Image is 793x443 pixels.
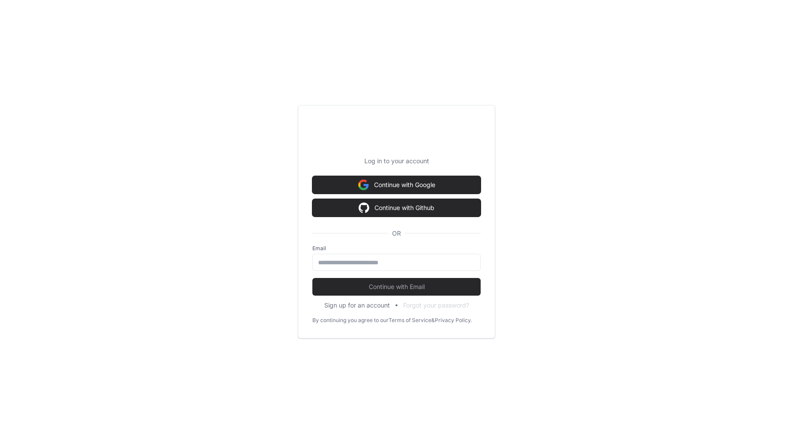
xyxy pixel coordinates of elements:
div: & [431,317,435,324]
span: OR [389,229,404,238]
div: By continuing you agree to our [312,317,389,324]
button: Continue with Github [312,199,481,217]
a: Privacy Policy. [435,317,472,324]
button: Continue with Google [312,176,481,194]
button: Continue with Email [312,278,481,296]
p: Log in to your account [312,157,481,165]
label: Email [312,245,481,252]
a: Terms of Service [389,317,431,324]
button: Forgot your password? [403,301,469,310]
img: Sign in with google [359,199,369,217]
img: Sign in with google [358,176,369,194]
span: Continue with Email [312,282,481,291]
button: Sign up for an account [324,301,390,310]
